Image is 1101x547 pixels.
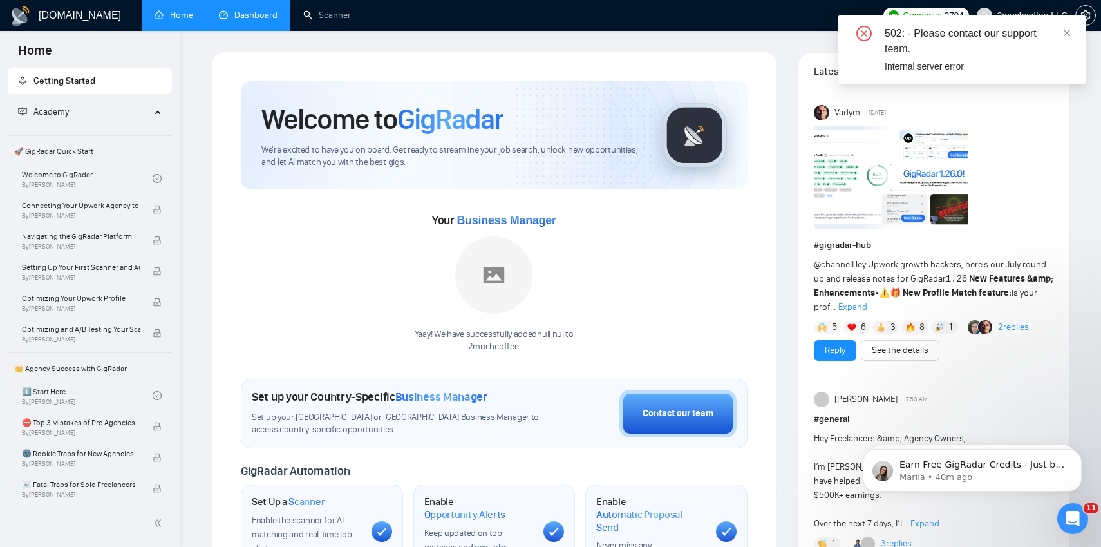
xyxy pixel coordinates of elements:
strong: New Profile Match feature: [903,287,1012,298]
h1: Enable [424,495,534,521]
span: check-circle [153,174,162,183]
img: ❤️ [847,323,856,332]
span: @channel [814,259,852,270]
h1: Enable [596,495,706,533]
img: 🙌 [818,323,827,332]
iframe: Intercom notifications message [843,422,1101,512]
span: GigRadar [397,102,503,137]
span: lock [153,453,162,462]
span: Opportunity Alerts [424,508,506,521]
span: close [1062,28,1071,37]
span: Optimizing Your Upwork Profile [22,292,140,305]
button: See the details [861,340,939,361]
span: lock [153,236,162,245]
span: 5 [832,321,837,334]
span: lock [153,484,162,493]
img: Alex B [968,320,982,334]
span: Latest Posts from the GigRadar Community [814,63,892,79]
a: 2replies [998,321,1029,334]
span: Business Manager [395,390,487,404]
span: Expand [910,518,939,529]
div: Contact our team [643,407,713,421]
span: lock [153,422,162,431]
span: Setting Up Your First Scanner and Auto-Bidder [22,261,140,274]
span: lock [153,298,162,307]
a: setting [1075,10,1096,21]
span: By [PERSON_NAME] [22,460,140,468]
div: Yaay! We have successfully added null null to [415,329,574,353]
span: Set up your [GEOGRAPHIC_DATA] or [GEOGRAPHIC_DATA] Business Manager to access country-specific op... [252,412,543,436]
img: upwork-logo.png [889,10,899,21]
span: Home [8,41,62,68]
div: 502: - Please contact our support team. [885,26,1070,57]
span: Connects: [903,8,941,23]
span: lock [153,267,162,276]
img: F09AC4U7ATU-image.png [814,126,968,229]
span: Getting Started [33,75,95,86]
span: Scanner [288,495,325,508]
span: Navigating the GigRadar Platform [22,230,140,243]
p: 2muchcoffee . [415,341,574,353]
img: logo [10,6,31,26]
img: 🔥 [906,323,915,332]
span: [PERSON_NAME] [834,392,898,407]
span: 1 [949,321,952,334]
span: double-left [153,517,166,530]
h1: Welcome to [261,102,503,137]
span: fund-projection-screen [18,107,27,116]
span: 7:50 AM [906,394,928,405]
span: close-circle [856,26,872,41]
span: 11 [1084,503,1098,513]
button: Reply [814,340,856,361]
span: By [PERSON_NAME] [22,429,140,437]
span: Connecting Your Upwork Agency to GigRadar [22,199,140,212]
span: Business Manager [456,214,556,227]
span: Automatic Proposal Send [596,508,706,533]
a: homeHome [155,10,193,21]
span: lock [153,205,162,214]
span: By [PERSON_NAME] [22,305,140,312]
a: See the details [872,343,928,358]
img: gigradar-logo.png [663,103,727,168]
img: 👍 [876,323,885,332]
span: 🌚 Rookie Traps for New Agencies [22,447,140,460]
li: Getting Started [8,68,172,94]
span: rocket [18,76,27,85]
span: 6 [861,321,866,334]
span: 🚀 GigRadar Quick Start [9,139,171,164]
span: 2704 [945,8,964,23]
a: Reply [825,343,845,358]
span: Vadym [834,106,860,120]
span: 👑 Agency Success with GigRadar [9,356,171,381]
h1: # general [814,412,1054,427]
button: setting [1075,5,1096,26]
span: GigRadar Automation [241,464,350,478]
a: searchScanner [303,10,351,21]
span: [DATE] [869,107,886,119]
span: ⛔ Top 3 Mistakes of Pro Agencies [22,416,140,429]
button: Contact our team [619,390,737,437]
img: placeholder.png [455,236,532,314]
span: By [PERSON_NAME] [22,212,140,220]
a: dashboardDashboard [219,10,278,21]
a: Welcome to GigRadarBy[PERSON_NAME] [22,164,153,193]
span: ⚠️ [879,287,890,298]
span: Hey Freelancers &amp; Agency Owners, I’m [PERSON_NAME], a BDE with 5+ years of experience, and I ... [814,433,1052,529]
span: By [PERSON_NAME] [22,491,140,499]
span: By [PERSON_NAME] [22,274,140,282]
iframe: Intercom live chat [1057,503,1088,534]
span: By [PERSON_NAME] [22,243,140,251]
span: 8 [919,321,925,334]
span: user [980,11,989,20]
span: Optimizing and A/B Testing Your Scanner for Better Results [22,323,140,336]
h1: Set up your Country-Specific [252,390,487,404]
h1: # gigradar-hub [814,238,1054,253]
span: Hey Upwork growth hackers, here's our July round-up and release notes for GigRadar • is your prof... [814,259,1054,312]
img: 🎉 [935,323,944,332]
span: Expand [838,302,867,312]
code: 1.26 [946,274,968,284]
span: check-circle [153,391,162,400]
